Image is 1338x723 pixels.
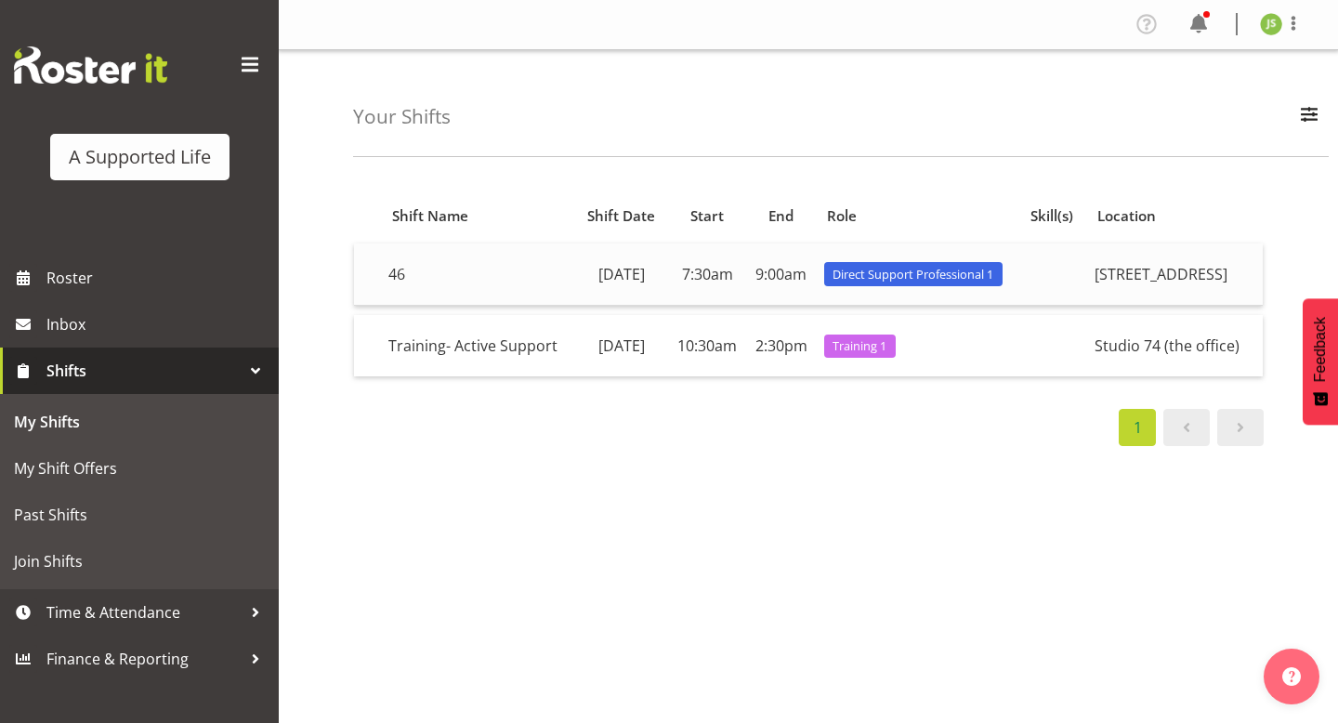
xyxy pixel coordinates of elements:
span: Inbox [46,310,269,338]
span: Feedback [1312,317,1329,382]
td: 10:30am [668,315,746,376]
span: Time & Attendance [46,598,242,626]
td: [DATE] [574,243,668,306]
td: Training- Active Support [381,315,574,376]
span: Join Shifts [14,547,265,575]
span: Roster [46,264,269,292]
span: Direct Support Professional 1 [833,266,993,283]
span: My Shifts [14,408,265,436]
a: My Shift Offers [5,445,274,492]
h4: Your Shifts [353,106,451,127]
td: 9:00am [746,243,817,306]
img: help-xxl-2.png [1282,667,1301,686]
span: Shifts [46,357,242,385]
a: Join Shifts [5,538,274,585]
span: Start [690,205,724,227]
td: [STREET_ADDRESS] [1087,243,1263,306]
span: Role [827,205,857,227]
span: Training 1 [833,337,886,355]
span: Location [1097,205,1156,227]
td: [DATE] [574,315,668,376]
td: 2:30pm [746,315,817,376]
span: End [768,205,794,227]
button: Filter Employees [1290,97,1329,138]
img: Rosterit website logo [14,46,167,84]
a: Past Shifts [5,492,274,538]
span: Shift Name [392,205,468,227]
span: Skill(s) [1030,205,1073,227]
div: A Supported Life [69,143,211,171]
button: Feedback - Show survey [1303,298,1338,425]
td: 46 [381,243,574,306]
a: My Shifts [5,399,274,445]
span: Shift Date [587,205,655,227]
span: Finance & Reporting [46,645,242,673]
img: jayden-su11488.jpg [1260,13,1282,35]
span: Past Shifts [14,501,265,529]
td: 7:30am [668,243,746,306]
span: My Shift Offers [14,454,265,482]
td: Studio 74 (the office) [1087,315,1263,376]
